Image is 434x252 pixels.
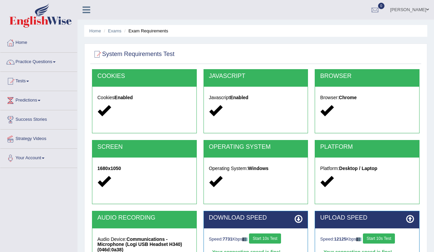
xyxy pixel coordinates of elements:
[0,53,77,69] a: Practice Questions
[0,72,77,89] a: Tests
[356,237,362,241] img: ajax-loader-fb-connection.gif
[320,233,414,245] div: Speed: Kbps
[378,3,385,9] span: 0
[209,233,303,245] div: Speed: Kbps
[320,144,414,150] h2: PLATFORM
[115,95,133,100] strong: Enabled
[0,110,77,127] a: Success Stories
[89,28,101,33] a: Home
[92,49,175,59] h2: System Requirements Test
[97,73,191,80] h2: COOKIES
[248,166,269,171] strong: Windows
[363,233,395,244] button: Start 10s Test
[97,144,191,150] h2: SCREEN
[209,73,303,80] h2: JAVASCRIPT
[242,237,248,241] img: ajax-loader-fb-connection.gif
[223,236,232,242] strong: 7731
[339,95,357,100] strong: Chrome
[209,144,303,150] h2: OPERATING SYSTEM
[320,73,414,80] h2: BROWSER
[339,166,377,171] strong: Desktop / Laptop
[0,33,77,50] a: Home
[123,28,168,34] li: Exam Requirements
[249,233,281,244] button: Start 10s Test
[0,130,77,146] a: Strategy Videos
[334,236,346,242] strong: 12125
[97,166,121,171] strong: 1680x1050
[230,95,248,100] strong: Enabled
[209,166,303,171] h5: Operating System:
[320,166,414,171] h5: Platform:
[0,149,77,166] a: Your Account
[97,215,191,221] h2: AUDIO RECORDING
[320,95,414,100] h5: Browser:
[320,215,414,221] h2: UPLOAD SPEED
[97,95,191,100] h5: Cookies
[0,91,77,108] a: Predictions
[108,28,122,33] a: Exams
[209,215,303,221] h2: DOWNLOAD SPEED
[209,95,303,100] h5: Javascript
